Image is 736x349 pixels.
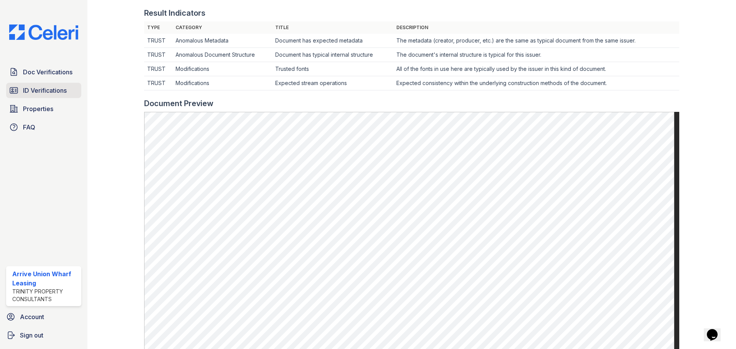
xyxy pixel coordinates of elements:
td: Expected stream operations [272,76,393,90]
span: Properties [23,104,53,113]
a: Sign out [3,328,84,343]
a: Properties [6,101,81,116]
a: Account [3,309,84,324]
td: Trusted fonts [272,62,393,76]
td: Document has typical internal structure [272,48,393,62]
div: Trinity Property Consultants [12,288,78,303]
th: Type [144,21,173,34]
th: Description [393,21,679,34]
td: Modifications [172,62,272,76]
span: Doc Verifications [23,67,72,77]
a: ID Verifications [6,83,81,98]
div: Document Preview [144,98,214,109]
a: FAQ [6,120,81,135]
td: Modifications [172,76,272,90]
span: Account [20,312,44,321]
td: Document has expected metadata [272,34,393,48]
div: Arrive Union Wharf Leasing [12,269,78,288]
iframe: chat widget [704,318,728,341]
td: TRUST [144,62,173,76]
td: TRUST [144,76,173,90]
td: Expected consistency within the underlying construction methods of the document. [393,76,679,90]
td: All of the fonts in use here are typically used by the issuer in this kind of document. [393,62,679,76]
th: Title [272,21,393,34]
td: TRUST [144,34,173,48]
td: Anomalous Document Structure [172,48,272,62]
span: FAQ [23,123,35,132]
img: CE_Logo_Blue-a8612792a0a2168367f1c8372b55b34899dd931a85d93a1a3d3e32e68fde9ad4.png [3,25,84,40]
th: Category [172,21,272,34]
td: The document's internal structure is typical for this issuer. [393,48,679,62]
span: ID Verifications [23,86,67,95]
a: Doc Verifications [6,64,81,80]
td: Anomalous Metadata [172,34,272,48]
div: Result Indicators [144,8,205,18]
td: TRUST [144,48,173,62]
td: The metadata (creator, producer, etc.) are the same as typical document from the same issuer. [393,34,679,48]
span: Sign out [20,331,43,340]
